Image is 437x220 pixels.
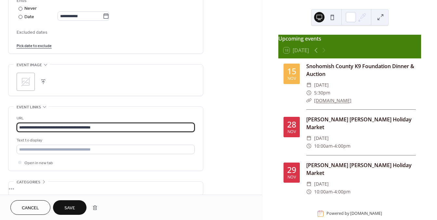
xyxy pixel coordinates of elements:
[306,81,311,89] div: ​
[314,180,329,188] span: [DATE]
[306,97,311,104] div: ​
[287,120,296,128] div: 28
[306,89,311,97] div: ​
[334,142,351,150] span: 4:00pm
[350,211,382,216] a: [DOMAIN_NAME]
[8,182,203,195] div: •••
[314,89,330,97] span: 5:30pm
[306,134,311,142] div: ​
[287,67,296,75] div: 15
[306,161,416,177] div: [PERSON_NAME] [PERSON_NAME] Holiday Market
[287,166,296,174] div: 29
[10,200,50,215] button: Cancel
[334,188,351,196] span: 4:00pm
[22,205,39,212] span: Cancel
[24,5,37,12] div: Never
[333,188,334,196] span: -
[314,134,329,142] span: [DATE]
[306,188,311,196] div: ​
[314,97,351,104] a: [DOMAIN_NAME]
[314,81,329,89] span: [DATE]
[17,179,40,186] span: Categories
[306,116,416,131] div: [PERSON_NAME] [PERSON_NAME] Holiday Market
[314,188,333,196] span: 10:00am
[17,115,193,122] div: URL
[24,160,53,166] span: Open in new tab
[287,77,296,81] div: Nov
[64,205,75,212] span: Save
[17,73,35,91] div: ;
[306,142,311,150] div: ​
[17,137,193,144] div: Text to display
[306,180,311,188] div: ​
[17,62,42,68] span: Event image
[53,200,86,215] button: Save
[17,104,41,111] span: Event links
[326,211,382,216] div: Powered by
[17,43,52,49] span: Pick date to exclude
[287,130,296,134] div: Nov
[314,142,333,150] span: 10:00am
[333,142,334,150] span: -
[287,175,296,179] div: Nov
[306,63,414,78] a: Snohomish County K9 Foundation Dinner & Auction
[278,35,421,43] div: Upcoming events
[17,29,195,36] span: Excluded dates
[24,13,109,21] div: Date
